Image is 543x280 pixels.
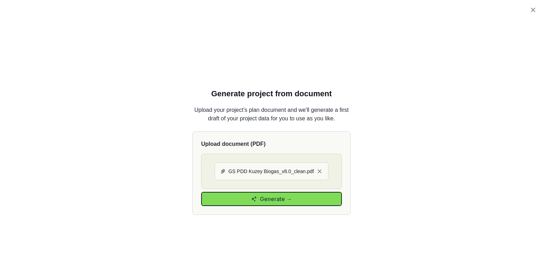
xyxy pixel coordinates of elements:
[527,7,539,13] span: Close
[530,7,536,13] span: close
[201,192,342,206] button: Generate →
[260,195,292,203] span: Generate →
[192,106,351,123] p: Upload your project's plan document and we'll generate a first draft of your project data for you...
[201,140,342,148] p: Upload document (PDF)
[228,167,314,175] span: GS PDD Kuzey Biogas_v8.0_clean.pdf
[211,88,332,100] h2: Generate project from document
[317,169,322,174] span: close
[221,169,226,174] span: paper-clip
[527,4,539,16] button: Close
